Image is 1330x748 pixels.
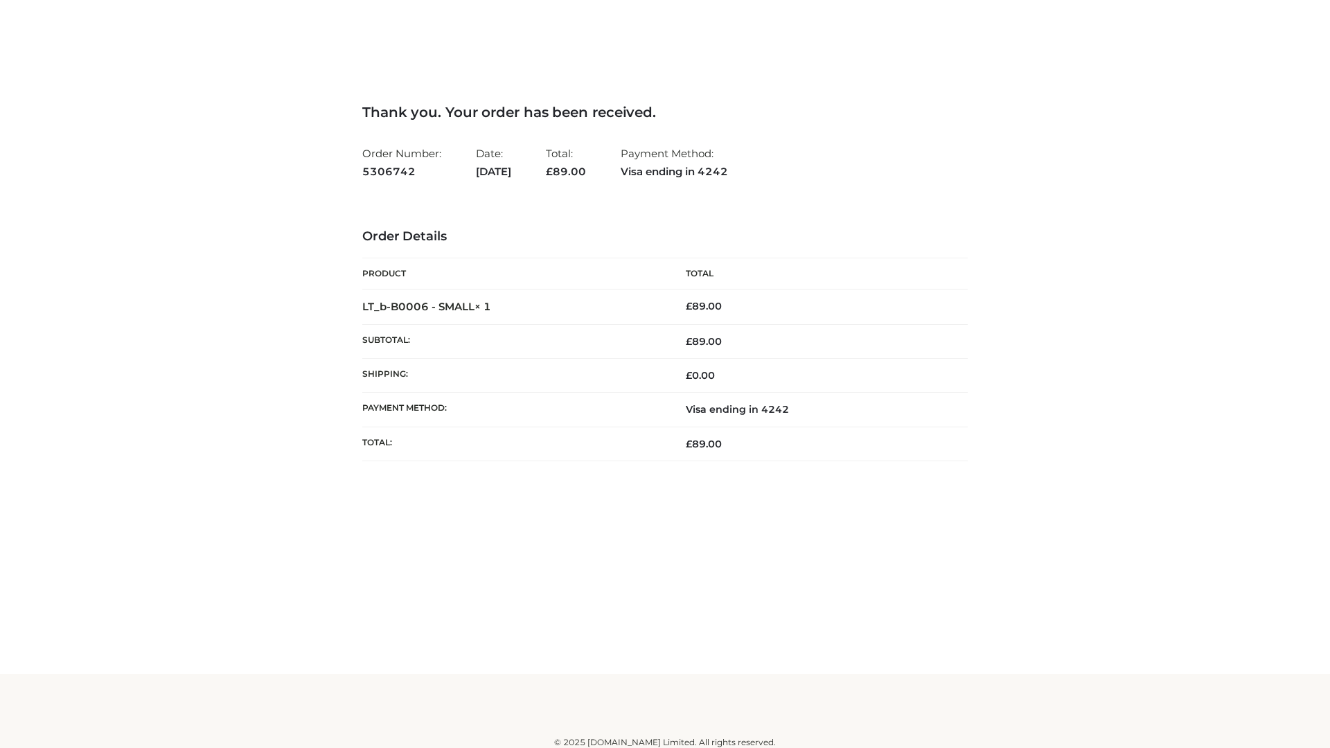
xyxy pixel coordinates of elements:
bdi: 0.00 [686,369,715,382]
span: 89.00 [686,335,722,348]
span: 89.00 [686,438,722,450]
li: Total: [546,141,586,184]
strong: × 1 [475,300,491,313]
li: Payment Method: [621,141,728,184]
li: Order Number: [362,141,441,184]
h3: Order Details [362,229,968,244]
span: 89.00 [546,165,586,178]
span: £ [686,438,692,450]
strong: LT_b-B0006 - SMALL [362,300,491,313]
h3: Thank you. Your order has been received. [362,104,968,121]
span: £ [546,165,553,178]
span: £ [686,335,692,348]
bdi: 89.00 [686,300,722,312]
th: Product [362,258,665,290]
th: Subtotal: [362,324,665,358]
strong: 5306742 [362,163,441,181]
span: £ [686,300,692,312]
strong: Visa ending in 4242 [621,163,728,181]
th: Payment method: [362,393,665,427]
td: Visa ending in 4242 [665,393,968,427]
li: Date: [476,141,511,184]
th: Total: [362,427,665,461]
th: Shipping: [362,359,665,393]
th: Total [665,258,968,290]
strong: [DATE] [476,163,511,181]
span: £ [686,369,692,382]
